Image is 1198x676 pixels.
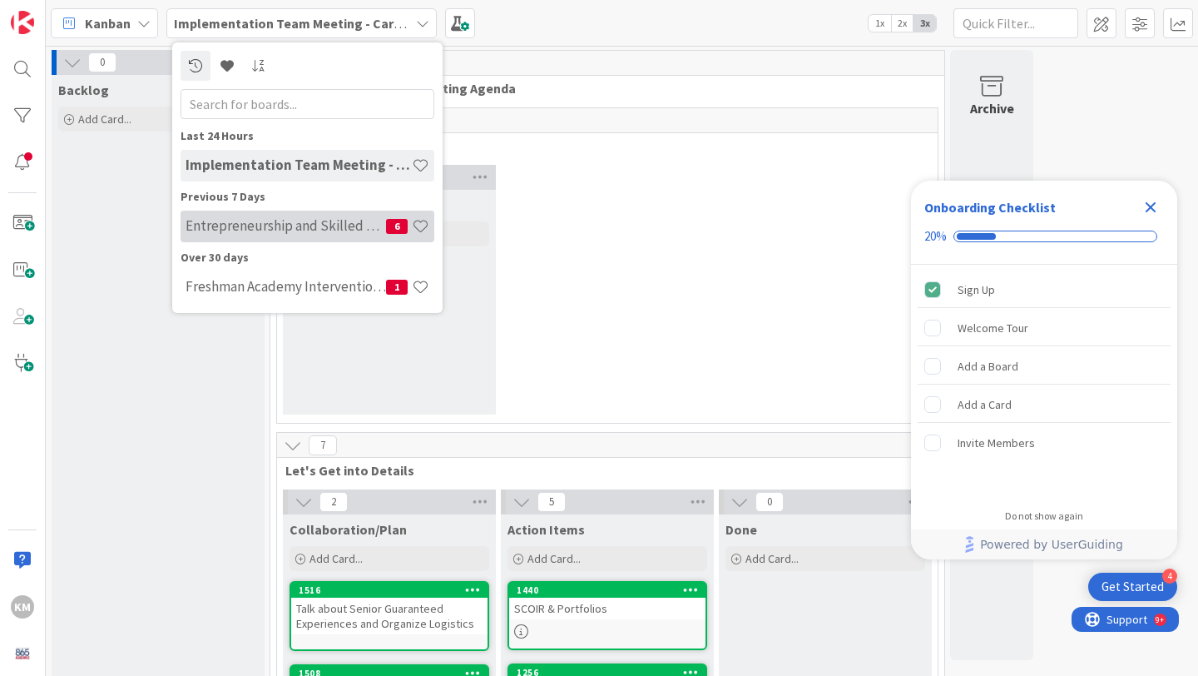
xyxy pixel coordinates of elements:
[309,551,363,566] span: Add Card...
[181,249,434,266] div: Over 30 days
[1101,579,1164,595] div: Get Started
[186,278,386,295] h4: Freshman Academy Intervention - [DATE]-[DATE]
[911,265,1177,499] div: Checklist items
[1137,194,1164,221] div: Close Checklist
[181,188,434,206] div: Previous 7 Days
[186,157,412,173] h4: Implementation Team Meeting - Career Themed
[11,11,34,34] img: Visit kanbanzone.com
[958,395,1012,415] div: Add a Card
[58,82,109,98] span: Backlog
[953,8,1078,38] input: Quick Filter...
[309,435,337,455] span: 7
[918,425,1171,461] div: Invite Members is incomplete.
[527,551,581,566] span: Add Card...
[279,80,923,97] span: Implementation Team Meeting Agenda
[911,529,1177,559] div: Footer
[958,433,1035,453] div: Invite Members
[924,229,947,244] div: 20%
[386,280,408,295] span: 1
[285,462,917,479] span: Let's Get into Details
[186,217,386,234] h4: Entrepreneurship and Skilled Services Interventions - [DATE]-[DATE]
[913,15,936,32] span: 3x
[290,521,407,538] span: Collaboration/Plan
[980,534,1123,554] span: Powered by UserGuiding
[1005,509,1083,523] div: Do not show again
[919,529,1169,559] a: Powered by UserGuiding
[1162,569,1177,584] div: 4
[319,492,348,512] span: 2
[924,197,1056,217] div: Onboarding Checklist
[537,492,566,512] span: 5
[918,310,1171,346] div: Welcome Tour is incomplete.
[507,521,585,538] span: Action Items
[174,15,466,32] b: Implementation Team Meeting - Career Themed
[11,642,34,665] img: avatar
[958,356,1018,376] div: Add a Board
[918,348,1171,385] div: Add a Board is incomplete.
[299,584,488,596] div: 1516
[509,583,705,619] div: 1440SCOIR & Portfolios
[291,583,488,634] div: 1516Talk about Senior Guaranteed Experiences and Organize Logistics
[745,551,799,566] span: Add Card...
[84,7,92,20] div: 9+
[11,595,34,619] div: KM
[924,229,1164,244] div: Checklist progress: 20%
[911,181,1177,559] div: Checklist Container
[181,89,434,119] input: Search for boards...
[958,318,1028,338] div: Welcome Tour
[78,112,131,127] span: Add Card...
[1088,573,1177,601] div: Open Get Started checklist, remaining modules: 4
[509,583,705,598] div: 1440
[285,137,917,154] span: Meeting Basics
[507,581,707,650] a: 1440SCOIR & Portfolios
[918,386,1171,423] div: Add a Card is incomplete.
[891,15,913,32] span: 2x
[509,598,705,619] div: SCOIR & Portfolios
[918,271,1171,308] div: Sign Up is complete.
[85,13,131,33] span: Kanban
[970,98,1014,118] div: Archive
[869,15,891,32] span: 1x
[291,583,488,598] div: 1516
[755,492,784,512] span: 0
[88,52,116,72] span: 0
[725,521,757,538] span: Done
[181,127,434,145] div: Last 24 Hours
[291,598,488,634] div: Talk about Senior Guaranteed Experiences and Organize Logistics
[386,219,408,234] span: 6
[35,2,76,22] span: Support
[517,584,705,596] div: 1440
[958,280,995,300] div: Sign Up
[290,581,489,651] a: 1516Talk about Senior Guaranteed Experiences and Organize Logistics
